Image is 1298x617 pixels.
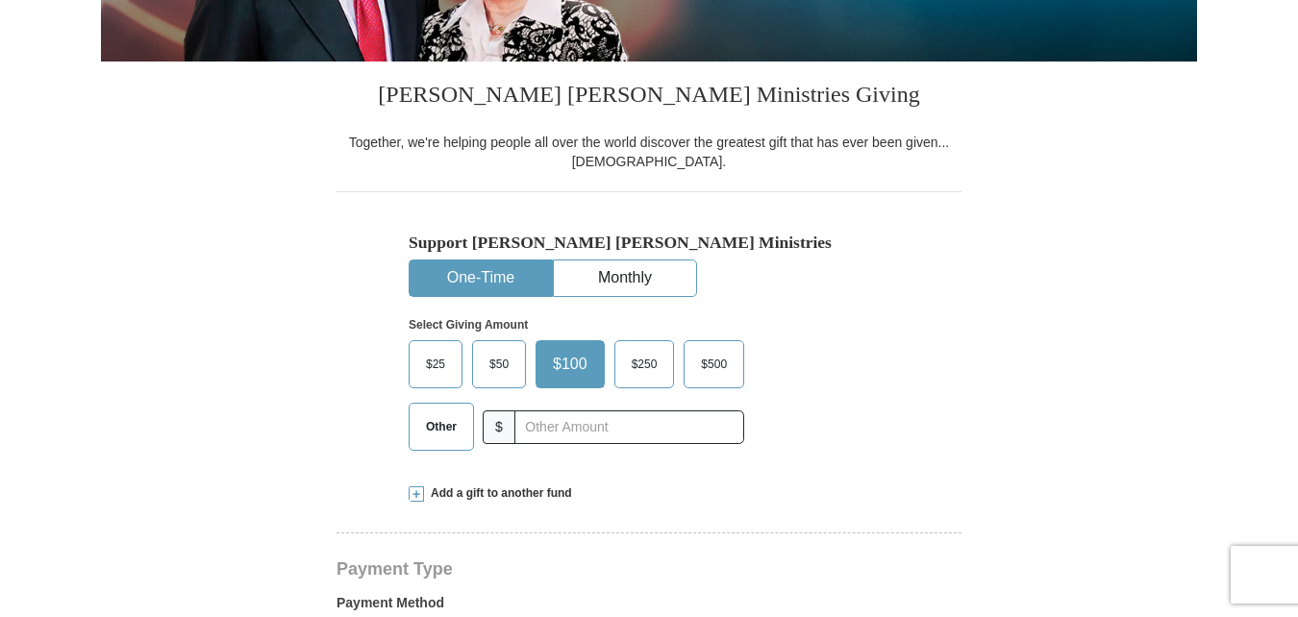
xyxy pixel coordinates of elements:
strong: Select Giving Amount [409,318,528,332]
span: $250 [622,350,667,379]
span: Other [416,412,466,441]
span: $100 [543,350,597,379]
span: Add a gift to another fund [424,485,572,502]
span: $50 [480,350,518,379]
h4: Payment Type [337,561,961,577]
span: $ [483,410,515,444]
span: $500 [691,350,736,379]
h3: [PERSON_NAME] [PERSON_NAME] Ministries Giving [337,62,961,133]
button: One-Time [410,260,552,296]
span: $25 [416,350,455,379]
h5: Support [PERSON_NAME] [PERSON_NAME] Ministries [409,233,889,253]
div: Together, we're helping people all over the world discover the greatest gift that has ever been g... [337,133,961,171]
button: Monthly [554,260,696,296]
input: Other Amount [514,410,744,444]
